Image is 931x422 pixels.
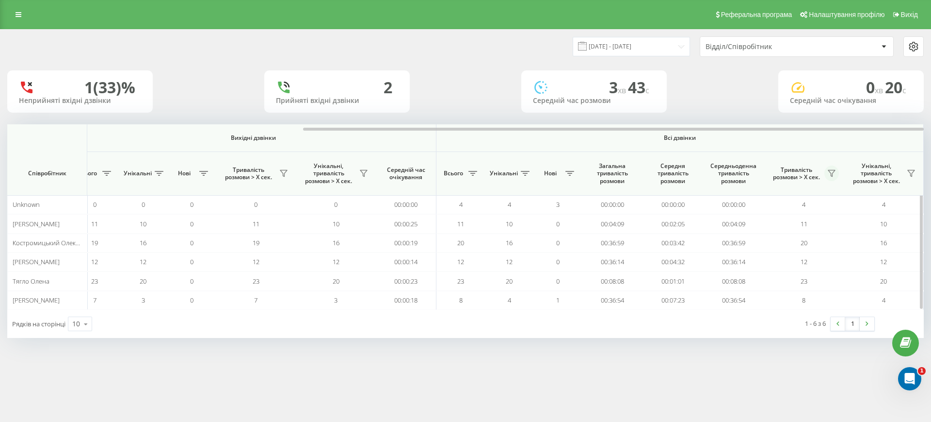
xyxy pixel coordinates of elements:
span: 20 [885,77,906,98]
span: Середня тривалість розмови [650,162,696,185]
span: c [645,85,649,96]
td: 00:36:59 [582,234,642,253]
span: 12 [880,257,887,266]
td: 00:00:00 [703,195,764,214]
span: 20 [880,277,887,286]
span: 20 [333,277,339,286]
span: 10 [333,219,339,228]
span: 0 [334,200,337,209]
a: 1 [845,317,860,331]
td: 00:00:25 [376,214,436,233]
span: 3 [334,296,337,304]
span: Вихід [901,11,918,18]
span: c [902,85,906,96]
td: 00:00:00 [582,195,642,214]
span: 16 [333,238,339,247]
span: 11 [457,219,464,228]
span: 11 [801,219,807,228]
td: 00:00:23 [376,271,436,290]
td: 00:02:05 [642,214,703,233]
span: 23 [801,277,807,286]
span: 16 [506,238,513,247]
span: 10 [140,219,146,228]
div: Відділ/Співробітник [706,43,821,51]
span: 23 [253,277,259,286]
span: Унікальні [124,169,152,177]
div: 10 [72,319,80,329]
td: 00:00:19 [376,234,436,253]
td: 00:08:08 [582,271,642,290]
span: 12 [801,257,807,266]
td: 00:03:42 [642,234,703,253]
span: 0 [190,219,193,228]
div: Середній час очікування [790,97,912,105]
span: Unknown [13,200,40,209]
span: 0 [556,257,560,266]
div: 1 - 6 з 6 [805,319,826,328]
td: 00:36:54 [582,291,642,310]
span: 0 [93,200,96,209]
span: 0 [190,238,193,247]
span: 4 [802,200,805,209]
div: 1 (33)% [84,78,135,97]
span: Вихідні дзвінки [93,134,414,142]
span: Нові [172,169,196,177]
span: 12 [140,257,146,266]
span: 4 [459,200,463,209]
span: 16 [880,238,887,247]
span: 10 [506,219,513,228]
span: Всього [75,169,99,177]
span: 11 [253,219,259,228]
span: 43 [628,77,649,98]
span: 12 [506,257,513,266]
span: Тривалість розмови > Х сек. [769,166,824,181]
span: 3 [142,296,145,304]
span: 20 [140,277,146,286]
span: 0 [556,238,560,247]
span: 0 [556,219,560,228]
span: Співробітник [16,169,79,177]
span: 4 [508,296,511,304]
td: 00:00:14 [376,253,436,271]
span: 12 [333,257,339,266]
span: 20 [457,238,464,247]
span: 23 [457,277,464,286]
span: Налаштування профілю [809,11,884,18]
span: 8 [802,296,805,304]
span: 12 [253,257,259,266]
span: Тягло Олена [13,277,49,286]
td: 00:00:00 [642,195,703,214]
span: 3 [609,77,628,98]
td: 00:00:18 [376,291,436,310]
span: 4 [882,200,885,209]
span: 0 [866,77,885,98]
div: 2 [384,78,392,97]
span: 0 [190,257,193,266]
td: 00:04:32 [642,253,703,271]
span: 23 [91,277,98,286]
span: 19 [91,238,98,247]
span: Всі дзвінки [465,134,895,142]
span: Всього [441,169,465,177]
span: Унікальні, тривалість розмови > Х сек. [301,162,356,185]
td: 00:01:01 [642,271,703,290]
td: 00:36:54 [703,291,764,310]
span: Унікальні, тривалість розмови > Х сек. [849,162,904,185]
span: 0 [190,200,193,209]
span: Реферальна програма [721,11,792,18]
div: Прийняті вхідні дзвінки [276,97,398,105]
span: 10 [880,219,887,228]
span: 0 [556,277,560,286]
span: Рядків на сторінці [12,320,65,328]
span: Унікальні [490,169,518,177]
span: 0 [190,277,193,286]
span: Середньоденна тривалість розмови [710,162,756,185]
td: 00:36:59 [703,234,764,253]
span: 11 [91,219,98,228]
span: 12 [91,257,98,266]
span: [PERSON_NAME] [13,219,60,228]
td: 00:36:14 [703,253,764,271]
span: 0 [142,200,145,209]
span: Тривалість розмови > Х сек. [221,166,276,181]
span: хв [875,85,885,96]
